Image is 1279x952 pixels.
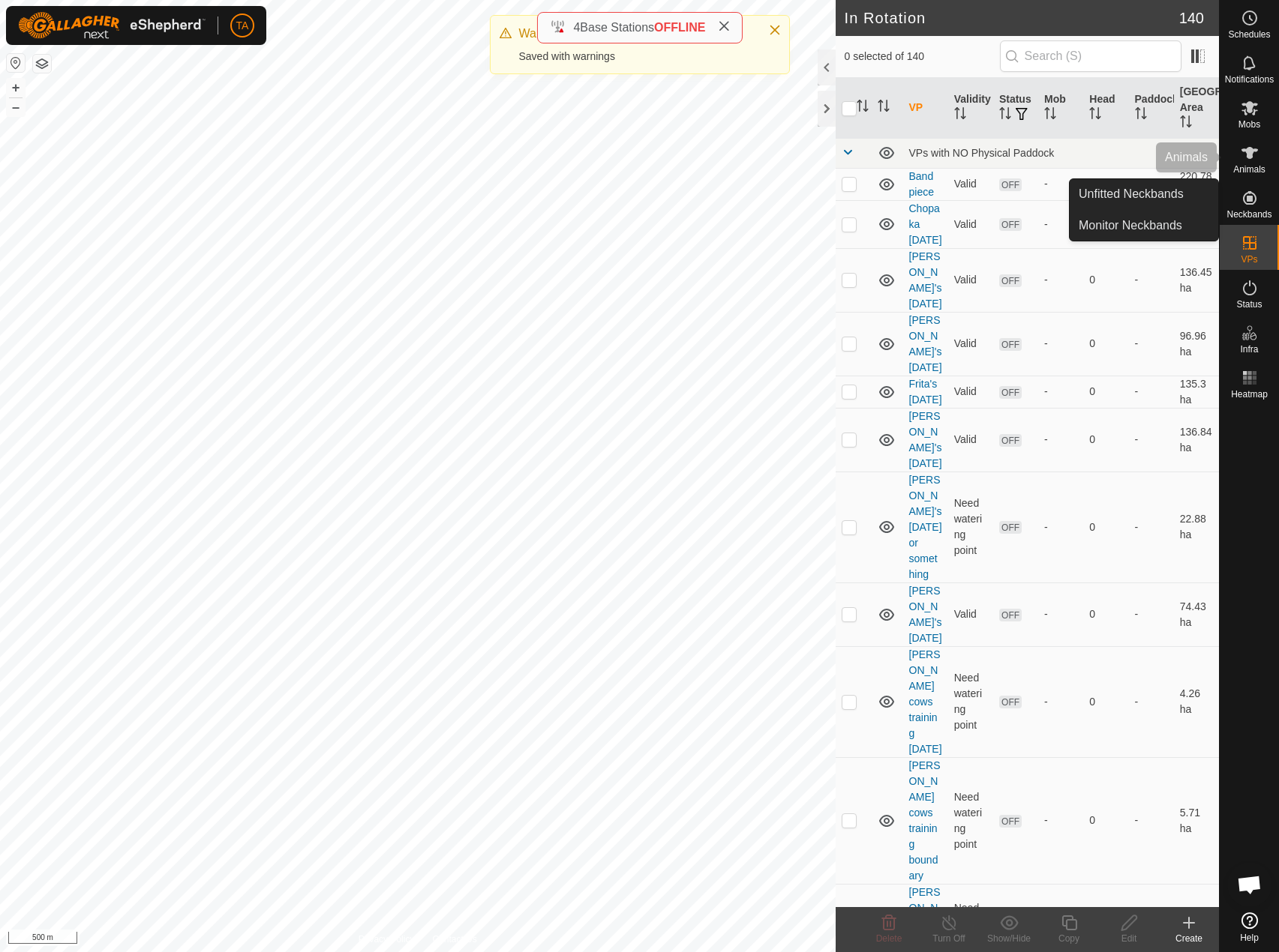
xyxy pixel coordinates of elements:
[979,932,1039,945] div: Show/Hide
[1129,757,1174,884] td: -
[764,19,785,40] button: Close
[519,25,753,43] div: Warning
[1135,109,1147,121] p-sorticon: Activate to sort
[909,314,942,373] a: [PERSON_NAME]'s [DATE]
[1044,217,1077,232] div: -
[1129,646,1174,757] td: -
[7,98,25,116] button: –
[999,274,1022,287] span: OFF
[948,78,993,139] th: Validity
[999,338,1022,351] span: OFF
[1079,217,1182,235] span: Monitor Neckbands
[845,9,1179,27] h2: In Rotation
[999,609,1022,621] span: OFF
[1174,78,1219,139] th: [GEOGRAPHIC_DATA] Area
[1070,211,1218,241] a: Monitor Neckbands
[999,178,1022,191] span: OFF
[18,12,206,39] img: Gallagher Logo
[999,109,1011,121] p-sorticon: Activate to sort
[1083,408,1128,472] td: 0
[948,472,993,582] td: Need watering point
[1174,757,1219,884] td: 5.71 ha
[1129,408,1174,472] td: -
[1083,168,1128,200] td: 0
[1083,646,1128,757] td: 0
[1070,179,1218,209] a: Unfitted Neckbands
[1039,932,1099,945] div: Copy
[1044,336,1077,352] div: -
[909,474,942,580] a: [PERSON_NAME]'s [DATE] or something
[1044,272,1077,288] div: -
[519,49,753,64] div: Saved with warnings
[1238,120,1260,129] span: Mobs
[948,646,993,757] td: Need watering point
[948,312,993,376] td: Valid
[359,933,415,946] a: Privacy Policy
[1129,248,1174,312] td: -
[909,170,934,198] a: Band piece
[1174,582,1219,646] td: 74.43 ha
[1227,862,1272,907] a: Open chat
[1129,376,1174,408] td: -
[909,202,942,246] a: Chopaka [DATE]
[1083,472,1128,582] td: 0
[1174,408,1219,472] td: 136.84 ha
[1083,757,1128,884] td: 0
[1174,248,1219,312] td: 136.45 ha
[1129,78,1174,139] th: Paddock
[1233,165,1265,174] span: Animals
[1174,646,1219,757] td: 4.26 ha
[948,248,993,312] td: Valid
[903,78,948,139] th: VP
[1129,168,1174,200] td: -
[1225,75,1274,84] span: Notifications
[1236,300,1262,309] span: Status
[878,102,890,114] p-sorticon: Activate to sort
[1226,210,1271,219] span: Neckbands
[909,585,942,644] a: [PERSON_NAME]'s [DATE]
[1241,255,1257,264] span: VPs
[1044,176,1077,192] div: -
[1129,582,1174,646] td: -
[919,932,979,945] div: Turn Off
[1089,109,1101,121] p-sorticon: Activate to sort
[909,759,941,882] a: [PERSON_NAME] cows training boundary
[432,933,476,946] a: Contact Us
[1079,185,1184,203] span: Unfitted Neckbands
[909,378,942,406] a: Frita's [DATE]
[1174,472,1219,582] td: 22.88 ha
[1083,78,1128,139] th: Head
[993,78,1038,139] th: Status
[948,582,993,646] td: Valid
[909,410,942,469] a: [PERSON_NAME]'s [DATE]
[1159,932,1219,945] div: Create
[1083,312,1128,376] td: 0
[1180,118,1192,130] p-sorticon: Activate to sort
[1240,345,1258,354] span: Infra
[1044,519,1077,535] div: -
[1044,813,1077,828] div: -
[236,18,249,34] span: TA
[580,21,654,34] span: Base Stations
[1083,248,1128,312] td: 0
[1174,312,1219,376] td: 96.96 ha
[1038,78,1083,139] th: Mob
[948,200,993,248] td: Valid
[845,49,1000,64] span: 0 selected of 140
[1228,30,1270,39] span: Schedules
[1220,906,1279,948] a: Help
[1000,40,1181,72] input: Search (S)
[1044,694,1077,710] div: -
[909,648,942,755] a: [PERSON_NAME] cows training [DATE]
[1044,432,1077,448] div: -
[1174,376,1219,408] td: 135.3 ha
[999,434,1022,447] span: OFF
[1129,472,1174,582] td: -
[7,79,25,97] button: +
[33,55,51,73] button: Map Layers
[909,147,1214,159] div: VPs with NO Physical Paddock
[948,757,993,884] td: Need watering point
[999,218,1022,231] span: OFF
